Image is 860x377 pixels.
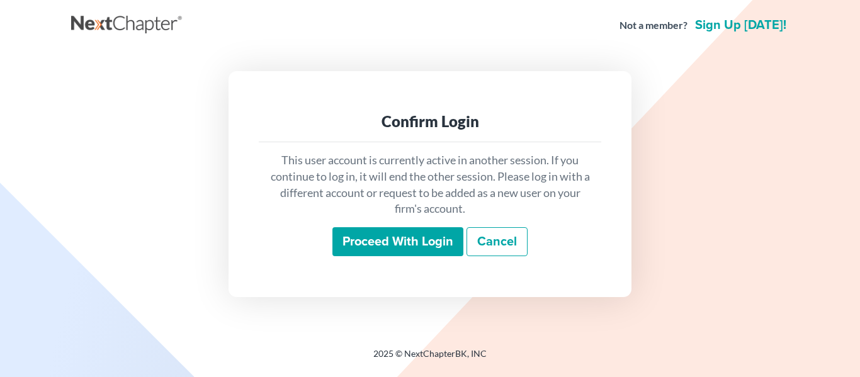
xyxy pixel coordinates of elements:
[467,227,528,256] a: Cancel
[269,111,591,132] div: Confirm Login
[693,19,789,31] a: Sign up [DATE]!
[269,152,591,217] p: This user account is currently active in another session. If you continue to log in, it will end ...
[71,347,789,370] div: 2025 © NextChapterBK, INC
[332,227,463,256] input: Proceed with login
[620,18,687,33] strong: Not a member?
